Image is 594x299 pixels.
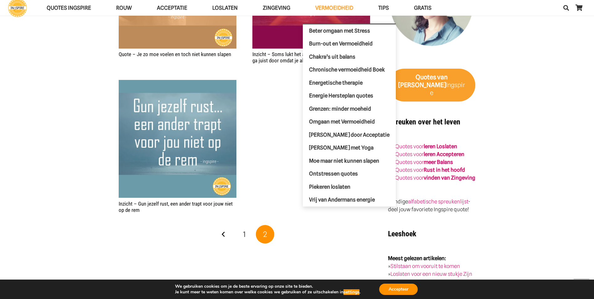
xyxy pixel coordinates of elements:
span: 2 [263,230,267,239]
span: Vrij van Andermans energie [309,197,375,203]
span: Chronische vermoeidheid Boek [309,66,385,73]
span: [PERSON_NAME] met Yoga [309,144,374,151]
a: Omgaan met Vermoeidheid [303,115,396,129]
p: We gebruiken cookies om je de beste ervaring op onze site te bieden. [175,284,360,289]
a: Beter omgaan met Stress [303,24,396,38]
span: Loslaten [212,5,238,11]
a: [PERSON_NAME] met Yoga [303,141,396,155]
a: leren Loslaten [424,143,457,149]
a: Quotes voormeer Balans [395,159,453,165]
a: Quotes voor [395,151,424,157]
span: Energie Hersteplan quotes [309,92,373,99]
span: Moe maar niet kunnen slapen [309,158,379,164]
span: Grenzen: minder moeheid [309,106,371,112]
a: Quotes voorvinden van Zingeving [395,175,475,181]
strong: Quotes [416,73,436,81]
strong: meer Balans [424,159,453,165]
span: Omgaan met Vermoeidheid [309,118,375,125]
a: Terug naar top [574,279,589,294]
a: Piekeren loslaten [303,181,396,194]
a: Chakra’s uit balans [303,50,396,64]
a: Chronische vermoeidheid Boek [303,63,396,76]
a: Grenzen: minder moeheid [303,102,396,116]
span: Zingeving [263,5,290,11]
a: Inzicht – Gun jezelf rust, een ander trapt voor jouw niet op de rem [119,201,233,213]
a: Stilstaan om vooruit te komen [390,263,460,269]
strong: Meest gelezen artikelen: [388,255,446,261]
span: QUOTES INGSPIRE [47,5,91,11]
a: Vrij van Andermans energie [303,193,396,207]
button: settings [343,289,359,295]
a: leren Accepteren [424,151,464,157]
button: Accepteer [379,284,418,295]
span: Chakra’s uit balans [309,54,355,60]
a: Pagina 1 [235,225,254,244]
span: [PERSON_NAME] door Acceptatie [309,132,390,138]
strong: Spreuken over het leven [388,118,460,126]
a: Energetische therapie [303,76,396,90]
span: Piekeren loslaten [309,184,350,190]
a: Quotes van [PERSON_NAME]Ingspire [388,69,475,102]
span: Beter omgaan met Stress [309,28,370,34]
strong: van [PERSON_NAME] [398,73,448,89]
a: Loslaten voor een nieuw stukje Zijn [390,271,472,277]
span: TIPS [378,5,389,11]
span: VERMOEIDHEID [315,5,353,11]
span: Pagina 2 [256,225,275,244]
img: Spreuk - Gun jezelf rust, een ander trapt voor jouw niet op de rem - citaat ingspire [119,80,236,198]
strong: Leeshoek [388,229,416,238]
a: Burn-out en Vermoeidheid [303,37,396,50]
a: Moe maar niet kunnen slapen [303,155,396,168]
p: Handige - deel jouw favoriete Ingspire quote! [388,198,475,213]
span: Ontstressen quotes [309,170,358,177]
span: 1 [243,230,246,239]
strong: vinden van Zingeving [424,175,475,181]
a: Hoe anders naar dingen kijken? [390,279,464,285]
a: Quotes voorRust in het hoofd [395,167,465,173]
a: Ontstressen quotes [303,167,396,181]
span: ROUW [116,5,132,11]
span: Burn-out en Vermoeidheid [309,40,373,47]
span: Energetische therapie [309,80,363,86]
span: GRATIS [414,5,431,11]
a: Quotes voor [395,143,424,149]
a: Energie Hersteplan quotes [303,89,396,102]
p: » » » [388,254,475,286]
a: Quote – Je zo moe voelen en toch niet kunnen slapen [119,51,231,57]
strong: Rust in het hoofd [424,167,465,173]
a: [PERSON_NAME] door Acceptatie [303,129,396,142]
a: Inzicht – Gun jezelf rust, een ander trapt voor jouw niet op de rem [119,81,236,87]
a: Inzicht – Soms lukt het allemaal niet meer, geef niet op, ga juist door omdat je al zo ver gekome... [252,51,369,64]
p: Je kunt meer te weten komen over welke cookies we gebruiken of ze uitschakelen in . [175,289,360,295]
a: alfabetische spreukenlijst [408,198,468,205]
span: Acceptatie [157,5,187,11]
